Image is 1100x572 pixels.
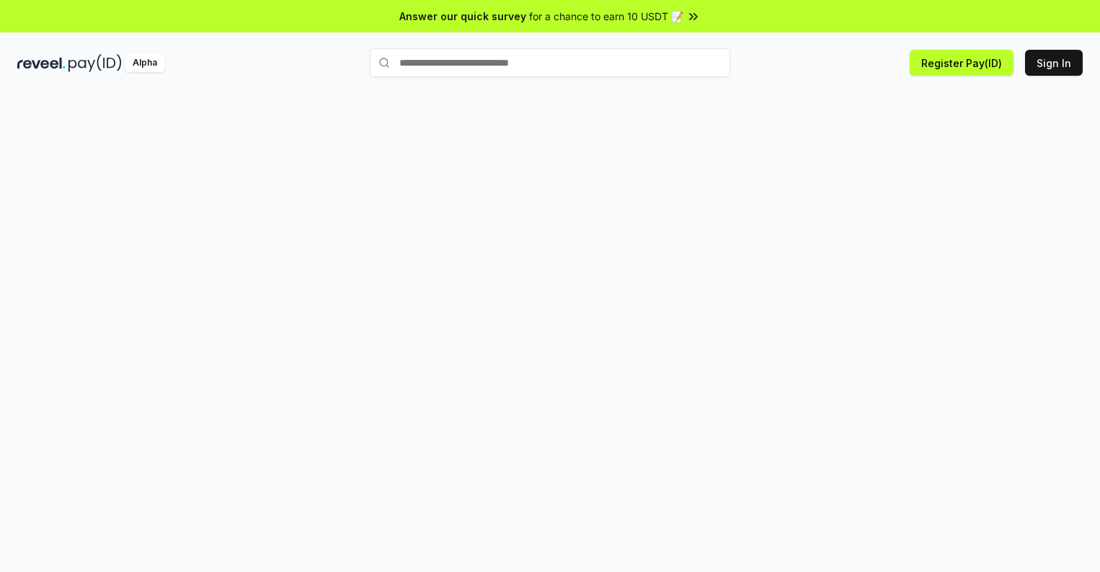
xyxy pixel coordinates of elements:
[529,9,683,24] span: for a chance to earn 10 USDT 📝
[68,54,122,72] img: pay_id
[125,54,165,72] div: Alpha
[910,50,1013,76] button: Register Pay(ID)
[17,54,66,72] img: reveel_dark
[1025,50,1083,76] button: Sign In
[399,9,526,24] span: Answer our quick survey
